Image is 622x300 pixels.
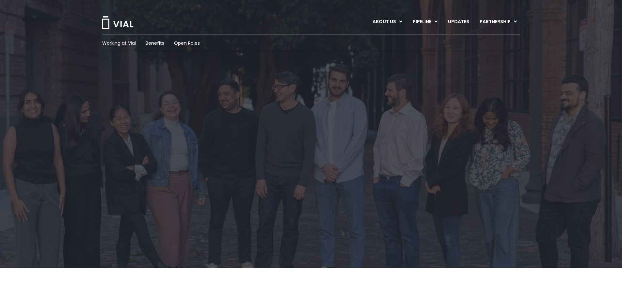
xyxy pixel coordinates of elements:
[102,40,136,47] a: Working at Vial
[174,40,200,47] a: Open Roles
[443,16,474,27] a: UPDATES
[407,16,442,27] a: PIPELINEMenu Toggle
[146,40,164,47] a: Benefits
[474,16,522,27] a: PARTNERSHIPMenu Toggle
[367,16,407,27] a: ABOUT USMenu Toggle
[101,16,134,29] img: Vial Logo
